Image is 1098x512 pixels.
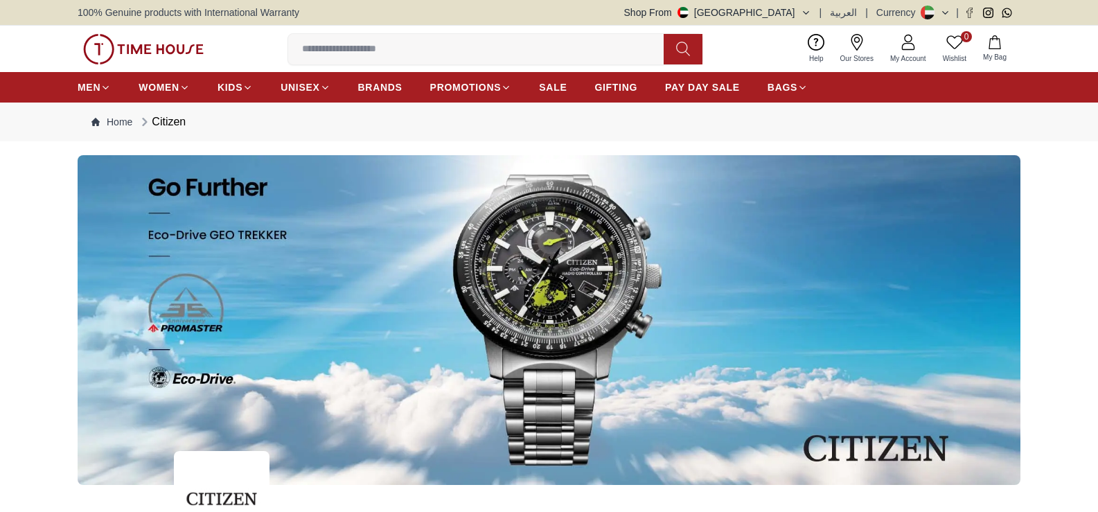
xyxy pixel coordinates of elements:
[801,31,832,67] a: Help
[964,8,975,18] a: Facebook
[78,80,100,94] span: MEN
[539,75,567,100] a: SALE
[961,31,972,42] span: 0
[937,53,972,64] span: Wishlist
[935,31,975,67] a: 0Wishlist
[768,80,797,94] span: BAGS
[139,75,190,100] a: WOMEN
[138,114,186,130] div: Citizen
[91,115,132,129] a: Home
[885,53,932,64] span: My Account
[678,7,689,18] img: United Arab Emirates
[358,75,402,100] a: BRANDS
[1002,8,1012,18] a: Whatsapp
[876,6,921,19] div: Currency
[430,80,502,94] span: PROMOTIONS
[139,80,179,94] span: WOMEN
[956,6,959,19] span: |
[975,33,1015,65] button: My Bag
[78,155,1020,485] img: ...
[804,53,829,64] span: Help
[78,75,111,100] a: MEN
[830,6,857,19] button: العربية
[865,6,868,19] span: |
[832,31,882,67] a: Our Stores
[218,80,242,94] span: KIDS
[539,80,567,94] span: SALE
[281,75,330,100] a: UNISEX
[78,6,299,19] span: 100% Genuine products with International Warranty
[835,53,879,64] span: Our Stores
[768,75,808,100] a: BAGS
[977,52,1012,62] span: My Bag
[594,75,637,100] a: GIFTING
[665,75,740,100] a: PAY DAY SALE
[358,80,402,94] span: BRANDS
[281,80,319,94] span: UNISEX
[594,80,637,94] span: GIFTING
[665,80,740,94] span: PAY DAY SALE
[78,103,1020,141] nav: Breadcrumb
[983,8,993,18] a: Instagram
[820,6,822,19] span: |
[218,75,253,100] a: KIDS
[624,6,811,19] button: Shop From[GEOGRAPHIC_DATA]
[430,75,512,100] a: PROMOTIONS
[83,34,204,64] img: ...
